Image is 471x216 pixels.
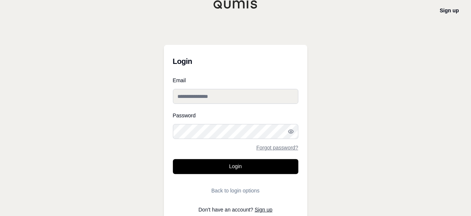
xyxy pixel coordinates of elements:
[173,78,298,83] label: Email
[255,207,272,213] a: Sign up
[440,7,459,13] a: Sign up
[173,54,298,69] h3: Login
[173,183,298,198] button: Back to login options
[173,113,298,118] label: Password
[256,145,298,150] a: Forgot password?
[173,159,298,174] button: Login
[173,207,298,212] p: Don't have an account?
